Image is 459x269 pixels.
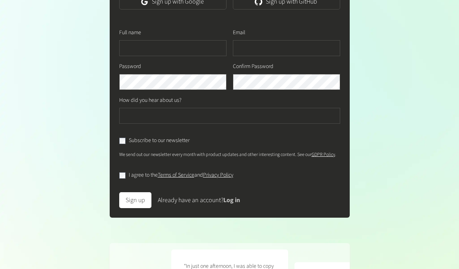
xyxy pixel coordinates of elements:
[233,62,273,71] label: Confirm Password
[119,96,182,105] label: How did you hear about us?
[233,29,245,37] label: Email
[158,195,240,205] div: Already have an account?
[119,29,141,37] label: Full name
[119,192,151,208] button: Sign up
[158,171,194,179] a: Terms of Service
[203,171,233,179] a: Privacy Policy
[129,171,233,179] label: I agree to the and
[119,151,340,158] p: We send out our newsletter every month with product updates and other interesting content. See our .
[223,196,240,205] a: Log in
[129,136,190,145] label: Subscribe to our newsletter
[119,62,141,71] label: Password
[312,151,335,158] a: GDPR Policy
